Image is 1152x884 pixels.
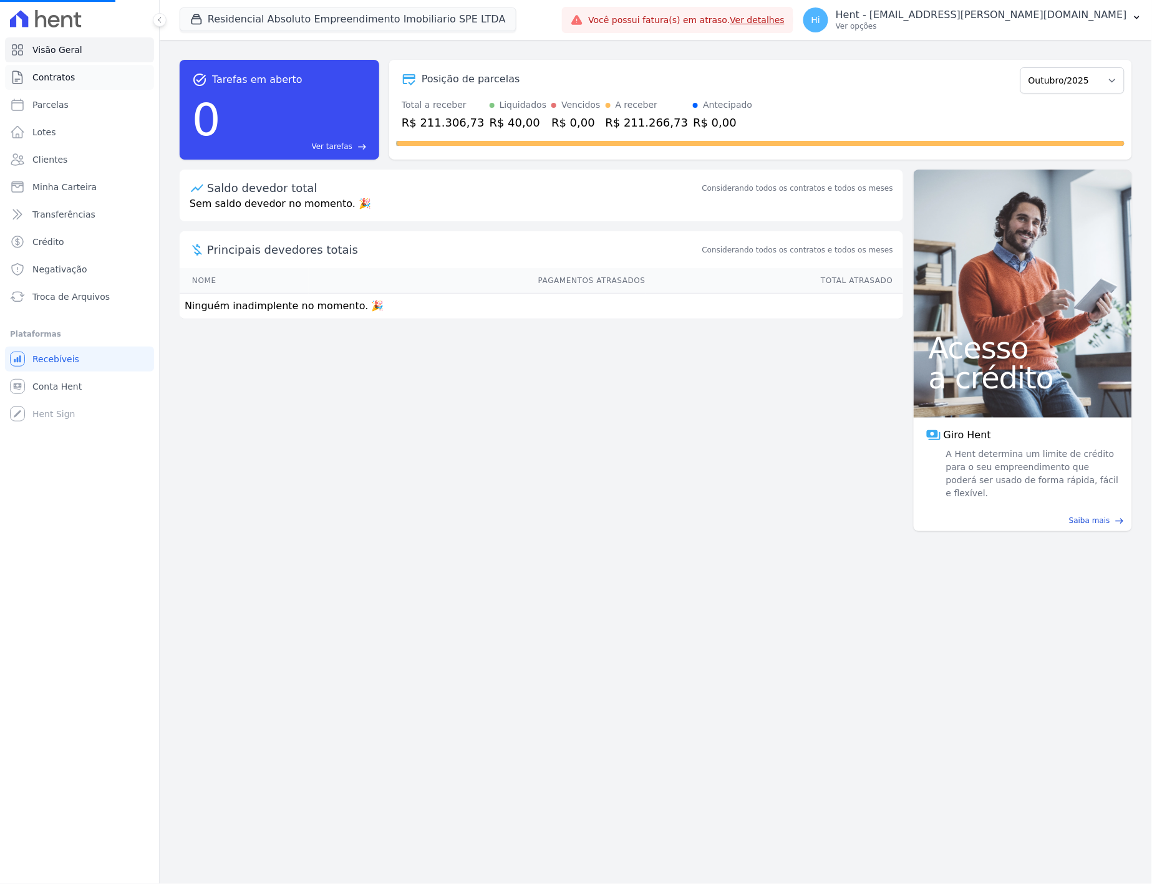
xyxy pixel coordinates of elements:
[180,7,516,31] button: Residencial Absoluto Empreendimento Imobiliario SPE LTDA
[793,2,1152,37] button: Hi Hent - [EMAIL_ADDRESS][PERSON_NAME][DOMAIN_NAME] Ver opções
[402,114,485,131] div: R$ 211.306,73
[309,268,646,294] th: Pagamentos Atrasados
[703,98,752,112] div: Antecipado
[929,363,1117,393] span: a crédito
[212,72,303,87] span: Tarefas em aberto
[551,114,600,131] div: R$ 0,00
[422,72,520,87] div: Posição de parcelas
[702,183,893,194] div: Considerando todos os contratos e todos os meses
[646,268,903,294] th: Total Atrasado
[5,65,154,90] a: Contratos
[836,21,1127,31] p: Ver opções
[1115,516,1125,526] span: east
[5,202,154,227] a: Transferências
[357,142,367,151] span: east
[5,37,154,62] a: Visão Geral
[702,244,893,256] span: Considerando todos os contratos e todos os meses
[1069,515,1110,526] span: Saiba mais
[32,208,95,221] span: Transferências
[207,180,700,196] div: Saldo devedor total
[32,181,97,193] span: Minha Carteira
[730,15,785,25] a: Ver detalhes
[180,294,903,319] td: Ninguém inadimplente no momento. 🎉
[226,141,367,152] a: Ver tarefas east
[5,257,154,282] a: Negativação
[180,268,309,294] th: Nome
[616,98,658,112] div: A receber
[5,147,154,172] a: Clientes
[180,196,903,221] p: Sem saldo devedor no momento. 🎉
[32,126,56,138] span: Lotes
[312,141,352,152] span: Ver tarefas
[32,291,110,303] span: Troca de Arquivos
[192,87,221,152] div: 0
[929,333,1117,363] span: Acesso
[32,380,82,393] span: Conta Hent
[5,284,154,309] a: Troca de Arquivos
[207,241,700,258] span: Principais devedores totais
[561,98,600,112] div: Vencidos
[32,44,82,56] span: Visão Geral
[32,353,79,365] span: Recebíveis
[490,114,547,131] div: R$ 40,00
[944,428,991,443] span: Giro Hent
[811,16,820,24] span: Hi
[32,98,69,111] span: Parcelas
[836,9,1127,21] p: Hent - [EMAIL_ADDRESS][PERSON_NAME][DOMAIN_NAME]
[606,114,689,131] div: R$ 211.266,73
[5,120,154,145] a: Lotes
[32,236,64,248] span: Crédito
[5,175,154,199] a: Minha Carteira
[5,347,154,372] a: Recebíveis
[32,71,75,84] span: Contratos
[402,98,485,112] div: Total a receber
[192,72,207,87] span: task_alt
[32,263,87,276] span: Negativação
[5,374,154,399] a: Conta Hent
[588,14,785,27] span: Você possui fatura(s) em atraso.
[5,92,154,117] a: Parcelas
[5,229,154,254] a: Crédito
[10,327,149,342] div: Plataformas
[921,515,1125,526] a: Saiba mais east
[500,98,547,112] div: Liquidados
[32,153,67,166] span: Clientes
[944,448,1120,500] span: A Hent determina um limite de crédito para o seu empreendimento que poderá ser usado de forma ráp...
[693,114,752,131] div: R$ 0,00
